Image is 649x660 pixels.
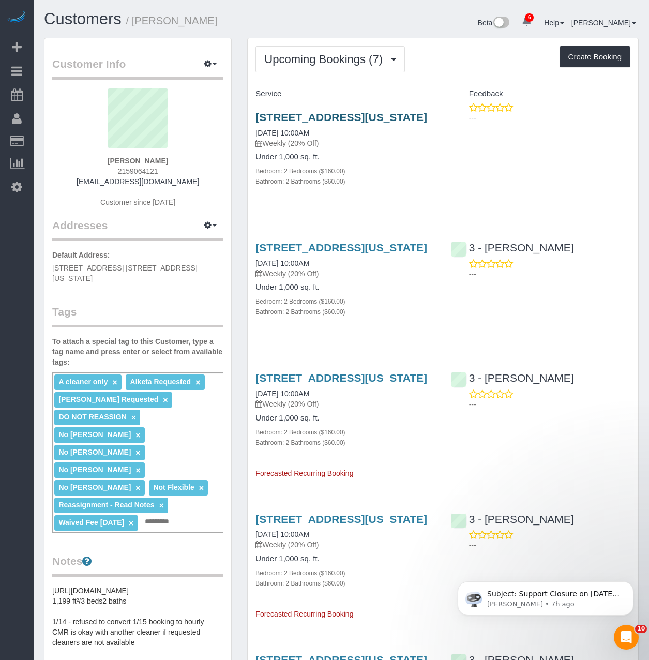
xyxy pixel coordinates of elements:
span: Forecasted Recurring Booking [255,469,353,477]
label: Default Address: [52,250,110,260]
a: Beta [478,19,510,27]
span: A cleaner only [58,378,108,386]
a: [EMAIL_ADDRESS][DOMAIN_NAME] [77,177,199,186]
a: 3 - [PERSON_NAME] [451,242,574,253]
a: 3 - [PERSON_NAME] [451,372,574,384]
strong: [PERSON_NAME] [108,157,168,165]
span: 2159064121 [118,167,158,175]
legend: Notes [52,553,223,577]
span: No [PERSON_NAME] [58,448,131,456]
small: Bedroom: 2 Bedrooms ($160.00) [255,298,345,305]
p: Weekly (20% Off) [255,138,435,148]
small: Bathroom: 2 Bathrooms ($60.00) [255,178,345,185]
p: Weekly (20% Off) [255,399,435,409]
p: --- [469,113,630,123]
a: × [199,484,204,492]
small: Bathroom: 2 Bathrooms ($60.00) [255,580,345,587]
span: 6 [525,13,534,22]
a: × [135,448,140,457]
p: Weekly (20% Off) [255,268,435,279]
a: [DATE] 10:00AM [255,530,309,538]
a: [STREET_ADDRESS][US_STATE] [255,242,427,253]
small: Bedroom: 2 Bedrooms ($160.00) [255,429,345,436]
button: Create Booking [560,46,630,68]
span: Waived Fee [DATE] [58,518,124,527]
small: Bedroom: 2 Bedrooms ($160.00) [255,168,345,175]
a: × [129,519,133,528]
small: / [PERSON_NAME] [126,15,218,26]
span: No [PERSON_NAME] [58,483,131,491]
iframe: Intercom live chat [614,625,639,650]
a: [STREET_ADDRESS][US_STATE] [255,372,427,384]
a: × [135,484,140,492]
a: × [135,466,140,475]
h4: Under 1,000 sq. ft. [255,554,435,563]
a: × [135,431,140,440]
span: Alketa Requested [130,378,191,386]
span: Upcoming Bookings (7) [264,53,388,66]
p: Weekly (20% Off) [255,539,435,550]
h4: Under 1,000 sq. ft. [255,414,435,423]
a: [DATE] 10:00AM [255,389,309,398]
span: 10 [635,625,647,633]
h4: Under 1,000 sq. ft. [255,153,435,161]
span: Customer since [DATE] [100,198,175,206]
a: 6 [517,10,537,33]
a: × [131,413,136,422]
iframe: Intercom notifications message [442,560,649,632]
a: [STREET_ADDRESS][US_STATE] [255,111,427,123]
a: × [163,396,168,404]
small: Bathroom: 2 Bathrooms ($60.00) [255,308,345,316]
p: --- [469,269,630,279]
a: [PERSON_NAME] [571,19,636,27]
span: Reassignment - Read Notes [58,501,154,509]
p: --- [469,540,630,550]
span: No [PERSON_NAME] [58,430,131,439]
img: New interface [492,17,509,30]
a: 3 - [PERSON_NAME] [451,513,574,525]
label: To attach a special tag to this Customer, type a tag name and press enter or select from availabl... [52,336,223,367]
button: Upcoming Bookings (7) [255,46,405,72]
a: × [112,378,117,387]
span: [PERSON_NAME] Requested [58,395,158,403]
h4: Service [255,89,435,98]
span: Forecasted Recurring Booking [255,610,353,618]
a: [DATE] 10:00AM [255,259,309,267]
span: DO NOT REASSIGN [58,413,126,421]
span: Not Flexible [153,483,194,491]
h4: Feedback [451,89,630,98]
a: Customers [44,10,122,28]
a: × [195,378,200,387]
a: [DATE] 10:00AM [255,129,309,137]
p: --- [469,399,630,410]
span: No [PERSON_NAME] [58,466,131,474]
h4: Under 1,000 sq. ft. [255,283,435,292]
legend: Customer Info [52,56,223,80]
a: [STREET_ADDRESS][US_STATE] [255,513,427,525]
legend: Tags [52,304,223,327]
a: × [159,501,163,510]
span: [STREET_ADDRESS] [STREET_ADDRESS][US_STATE] [52,264,198,282]
small: Bedroom: 2 Bedrooms ($160.00) [255,569,345,577]
small: Bathroom: 2 Bathrooms ($60.00) [255,439,345,446]
a: Help [544,19,564,27]
img: Automaid Logo [6,10,27,25]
